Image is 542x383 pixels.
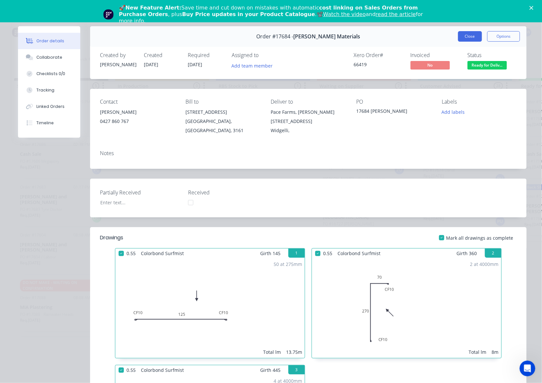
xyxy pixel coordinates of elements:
b: Buy Price updates in your Product Catalogue [182,11,315,17]
a: read the article [376,11,416,17]
span: [DATE] [144,61,158,68]
div: Widgelli, [271,126,346,135]
button: 3 [288,365,305,374]
span: [DATE] [188,61,202,68]
div: Deliver to [271,99,346,105]
div: Total lm [469,349,487,355]
span: Order #17684 - [257,33,294,40]
div: Checklists 0/0 [36,71,65,77]
div: Labels [442,99,517,105]
div: 0CF10270CF10702 at 4000mmTotal lm8m [312,258,501,358]
button: Tracking [18,82,80,98]
span: Girth 145 [260,249,281,258]
div: [PERSON_NAME] [100,61,136,68]
span: 0.55 [320,249,335,258]
div: [PERSON_NAME]0427 860 767 [100,108,175,129]
div: Assigned to [232,52,297,58]
button: Order details [18,33,80,49]
div: Timeline [36,120,54,126]
div: Contact [100,99,175,105]
b: New Feature Alert: [126,5,182,11]
b: cost linking on Sales Orders from Purchase Orders [119,5,418,17]
div: 0427 860 767 [100,117,175,126]
div: Invoiced [411,52,460,58]
div: 0CF10CF1012550 at 275mmTotal lm13.75m [115,258,305,358]
div: [STREET_ADDRESS][GEOGRAPHIC_DATA], [GEOGRAPHIC_DATA], 3161 [185,108,261,135]
iframe: Intercom live chat [520,361,535,376]
div: 13.75m [286,349,302,355]
div: Total lm [263,349,281,355]
div: Close [530,6,536,10]
img: Profile image for Team [103,9,114,20]
button: Collaborate [18,49,80,66]
div: PO [356,99,431,105]
a: Watch the video [323,11,366,17]
div: Pace Farms, [PERSON_NAME] [STREET_ADDRESS] [271,108,346,126]
div: Xero Order # [354,52,403,58]
div: [PERSON_NAME] [100,108,175,117]
span: Mark all drawings as complete [446,234,513,241]
div: 66419 [354,61,403,68]
span: Girth 445 [260,365,281,375]
div: Drawings [100,234,123,242]
div: 2 at 4000mm [470,261,499,268]
span: 0.55 [124,249,138,258]
button: Timeline [18,115,80,131]
div: Pace Farms, [PERSON_NAME] [STREET_ADDRESS]Widgelli, [271,108,346,135]
button: Add labels [438,108,468,116]
button: Add team member [232,61,276,70]
div: 🚀 Save time and cut down on mistakes with automatic , plus .📽️ and for more info. [119,5,428,24]
div: Created [144,52,180,58]
span: 0.55 [124,365,138,375]
div: [STREET_ADDRESS] [185,108,261,117]
div: 17684 [PERSON_NAME] [356,108,431,117]
button: 2 [485,249,501,258]
span: Colorbond Surfmist [138,365,186,375]
span: Ready for Deliv... [468,61,507,69]
span: Colorbond Surfmist [138,249,186,258]
label: Received [188,189,270,196]
button: 1 [288,249,305,258]
button: Checklists 0/0 [18,66,80,82]
label: Partially Received [100,189,182,196]
div: Notes [100,150,517,156]
div: Required [188,52,224,58]
button: Ready for Deliv... [468,61,507,71]
div: 8m [492,349,499,355]
span: No [411,61,450,69]
div: Status [468,52,517,58]
div: Tracking [36,87,54,93]
span: Colorbond Surfmist [335,249,383,258]
span: Girth 360 [457,249,477,258]
button: Add team member [228,61,276,70]
button: Options [487,31,520,42]
div: [GEOGRAPHIC_DATA], [GEOGRAPHIC_DATA], 3161 [185,117,261,135]
div: 50 at 275mm [274,261,302,268]
div: Collaborate [36,54,62,60]
div: Created by [100,52,136,58]
div: Order details [36,38,64,44]
div: Linked Orders [36,104,65,110]
div: Bill to [185,99,261,105]
button: Close [458,31,482,42]
button: Linked Orders [18,98,80,115]
span: [PERSON_NAME] Materials [294,33,360,40]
